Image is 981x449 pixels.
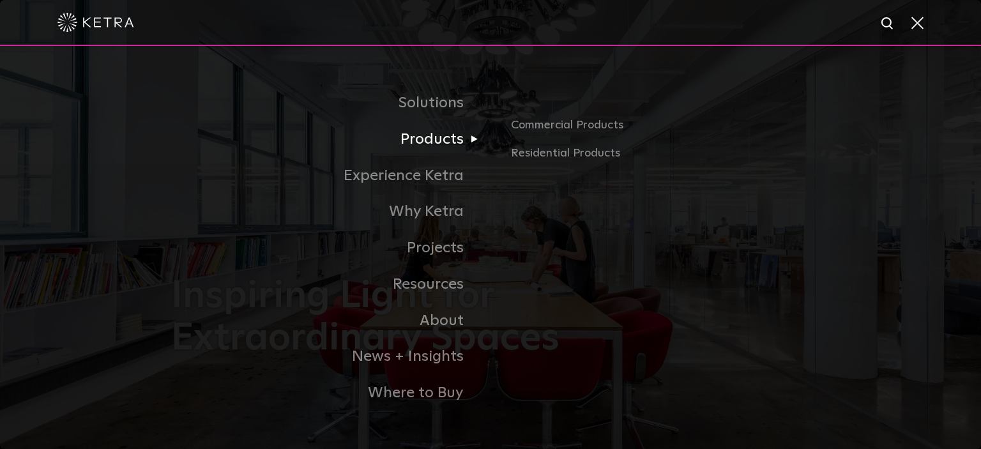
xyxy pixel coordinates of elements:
img: search icon [880,16,896,32]
img: ketra-logo-2019-white [57,13,134,32]
a: Commercial Products [511,116,810,144]
a: Solutions [171,85,490,121]
a: News + Insights [171,339,490,375]
a: Why Ketra [171,194,490,230]
a: Where to Buy [171,375,490,411]
a: Experience Ketra [171,158,490,194]
div: Navigation Menu [171,85,810,411]
a: About [171,303,490,339]
a: Projects [171,230,490,266]
a: Residential Products [511,144,810,163]
a: Resources [171,266,490,303]
a: Products [171,121,490,158]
